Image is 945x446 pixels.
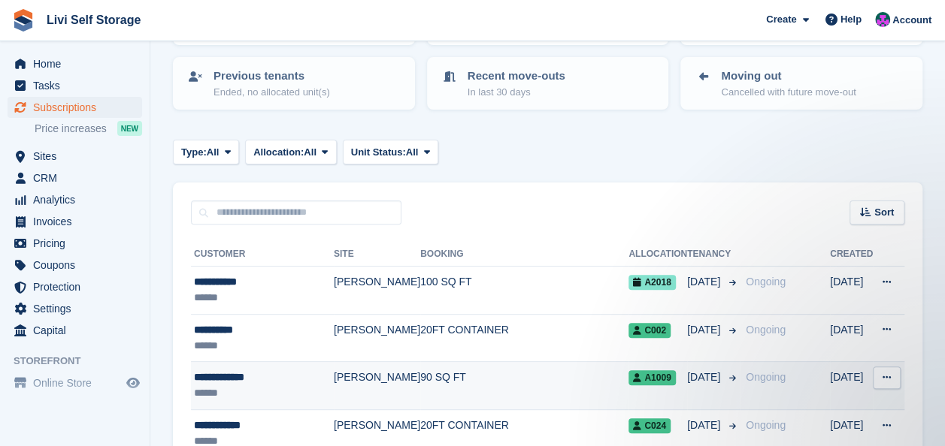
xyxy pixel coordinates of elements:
[8,97,142,118] a: menu
[35,120,142,137] a: Price increases NEW
[33,189,123,210] span: Analytics
[628,275,675,290] span: A2018
[33,53,123,74] span: Home
[33,211,123,232] span: Invoices
[245,140,337,164] button: Allocation: All
[214,68,330,85] p: Previous tenants
[687,322,723,338] span: [DATE]
[830,267,873,315] td: [DATE]
[420,267,628,315] td: 100 SQ FT
[117,121,142,136] div: NEW
[253,145,304,160] span: Allocation:
[33,97,123,118] span: Subscriptions
[207,145,220,160] span: All
[875,12,890,27] img: Graham Cameron
[35,122,107,136] span: Price increases
[420,243,628,267] th: Booking
[628,243,687,267] th: Allocation
[181,145,207,160] span: Type:
[892,13,931,28] span: Account
[841,12,862,27] span: Help
[33,146,123,167] span: Sites
[628,418,671,433] span: C024
[406,145,419,160] span: All
[8,372,142,393] a: menu
[8,75,142,96] a: menu
[420,362,628,410] td: 90 SQ FT
[830,243,873,267] th: Created
[8,276,142,297] a: menu
[191,243,334,267] th: Customer
[214,85,330,100] p: Ended, no allocated unit(s)
[304,145,317,160] span: All
[746,419,786,431] span: Ongoing
[33,75,123,96] span: Tasks
[8,298,142,319] a: menu
[8,167,142,188] a: menu
[687,417,723,433] span: [DATE]
[14,354,150,369] span: Storefront
[628,370,675,385] span: A1009
[351,145,406,160] span: Unit Status:
[8,320,142,341] a: menu
[174,59,413,108] a: Previous tenants Ended, no allocated unit(s)
[766,12,796,27] span: Create
[12,9,35,32] img: stora-icon-8386f47178a22dfd0bd8f6a31ec36ba5ce8667c1dd55bd0f319d3a0aa187defe.svg
[746,371,786,383] span: Ongoing
[334,267,420,315] td: [PERSON_NAME]
[687,243,740,267] th: Tenancy
[8,53,142,74] a: menu
[343,140,438,164] button: Unit Status: All
[420,314,628,362] td: 20FT CONTAINER
[41,8,147,32] a: Livi Self Storage
[8,233,142,254] a: menu
[33,276,123,297] span: Protection
[429,59,668,108] a: Recent move-outs In last 30 days
[874,205,894,220] span: Sort
[8,211,142,232] a: menu
[33,233,123,254] span: Pricing
[33,255,123,276] span: Coupons
[334,314,420,362] td: [PERSON_NAME]
[830,362,873,410] td: [DATE]
[33,167,123,188] span: CRM
[721,68,856,85] p: Moving out
[687,274,723,290] span: [DATE]
[682,59,921,108] a: Moving out Cancelled with future move-out
[33,372,123,393] span: Online Store
[721,85,856,100] p: Cancelled with future move-out
[8,146,142,167] a: menu
[124,374,142,392] a: Preview store
[8,255,142,276] a: menu
[8,189,142,210] a: menu
[173,140,239,164] button: Type: All
[830,314,873,362] td: [DATE]
[468,68,565,85] p: Recent move-outs
[33,320,123,341] span: Capital
[746,324,786,336] span: Ongoing
[687,369,723,385] span: [DATE]
[334,243,420,267] th: Site
[468,85,565,100] p: In last 30 days
[746,276,786,288] span: Ongoing
[334,362,420,410] td: [PERSON_NAME]
[33,298,123,319] span: Settings
[628,323,671,338] span: C002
